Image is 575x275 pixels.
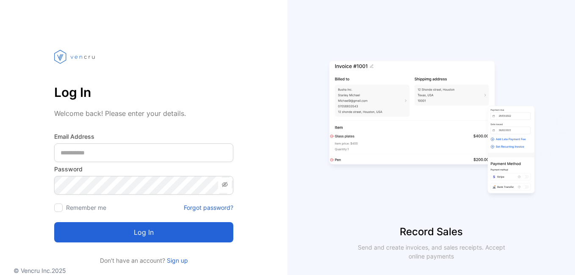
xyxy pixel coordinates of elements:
label: Remember me [66,204,106,211]
img: vencru logo [54,34,97,80]
img: slider image [326,34,537,224]
p: Log In [54,82,233,102]
label: Email Address [54,132,233,141]
p: Send and create invoices, and sales receipts. Accept online payments [350,243,513,261]
p: Don't have an account? [54,256,233,265]
a: Sign up [165,257,188,264]
a: Forgot password? [184,203,233,212]
label: Password [54,165,233,173]
button: Log in [54,222,233,242]
p: Welcome back! Please enter your details. [54,108,233,118]
p: Record Sales [287,224,575,239]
